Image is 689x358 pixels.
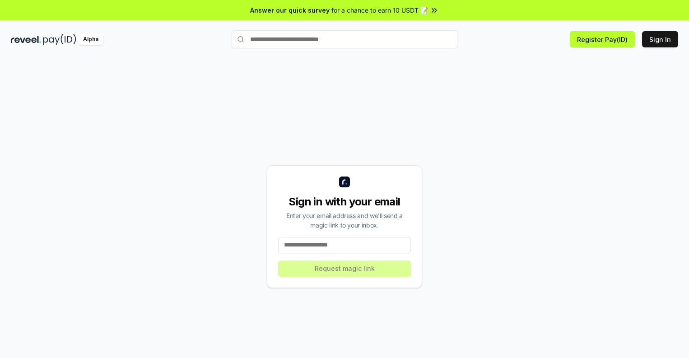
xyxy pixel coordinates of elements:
img: pay_id [43,34,76,45]
span: for a chance to earn 10 USDT 📝 [331,5,428,15]
div: Alpha [78,34,103,45]
div: Enter your email address and we’ll send a magic link to your inbox. [278,211,411,230]
button: Register Pay(ID) [570,31,635,47]
div: Sign in with your email [278,195,411,209]
img: logo_small [339,177,350,187]
span: Answer our quick survey [250,5,330,15]
img: reveel_dark [11,34,41,45]
button: Sign In [642,31,678,47]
